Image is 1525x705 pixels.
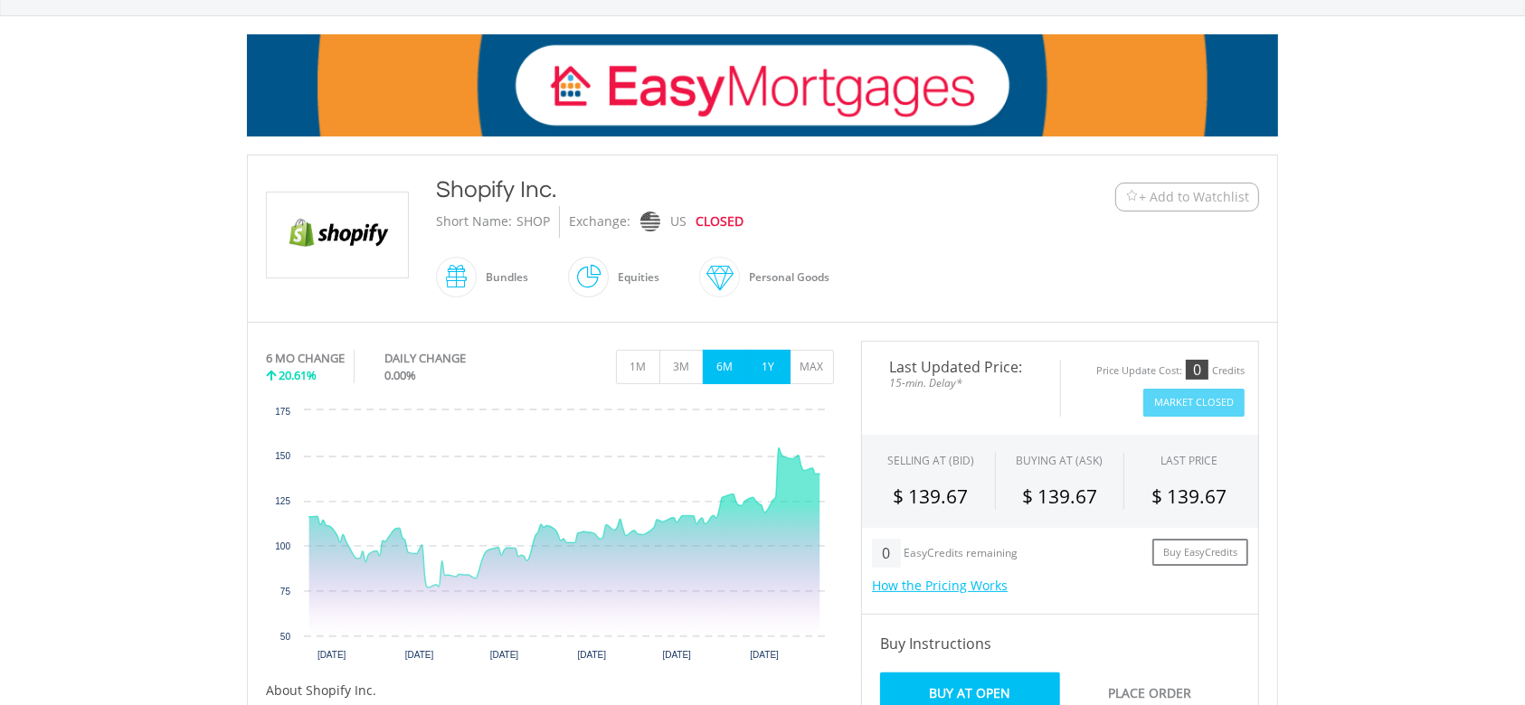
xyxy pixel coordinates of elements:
div: Chart. Highcharts interactive chart. [266,401,834,672]
div: Exchange: [569,206,630,238]
text: 75 [280,587,291,597]
h4: Buy Instructions [880,633,1240,654]
text: 100 [275,541,290,551]
div: Shopify Inc. [436,174,1004,206]
div: SHOP [516,206,550,238]
div: Equities [609,256,659,299]
div: Personal Goods [740,256,829,299]
div: 6 MO CHANGE [266,350,345,367]
text: [DATE] [317,650,346,660]
text: 125 [275,496,290,506]
img: Watchlist [1125,190,1139,203]
a: How the Pricing Works [872,577,1008,594]
text: [DATE] [663,650,692,660]
span: + Add to Watchlist [1139,188,1249,206]
text: [DATE] [750,650,779,660]
div: DAILY CHANGE [384,350,526,367]
a: Buy EasyCredits [1152,539,1248,567]
text: [DATE] [405,650,434,660]
span: Last Updated Price: [876,360,1047,374]
div: Price Update Cost: [1096,364,1182,378]
span: $ 139.67 [1151,484,1227,509]
div: Credits [1212,364,1245,378]
button: 1M [616,350,660,384]
svg: Interactive chart [266,401,834,672]
h5: About Shopify Inc. [266,681,834,700]
text: 150 [275,451,290,461]
button: 1Y [746,350,791,384]
button: Watchlist + Add to Watchlist [1115,183,1259,211]
span: 15-min. Delay* [876,374,1047,391]
button: Market Closed [1143,389,1245,417]
img: nasdaq.png [640,211,660,232]
div: EasyCredits remaining [905,547,1018,562]
div: Bundles [477,256,528,299]
div: LAST PRICE [1160,453,1217,468]
div: CLOSED [696,206,744,238]
span: $ 139.67 [893,484,968,509]
div: 0 [872,539,900,568]
button: 3M [659,350,704,384]
text: 50 [280,632,291,642]
span: 20.61% [279,367,317,383]
img: EQU.US.SHOP.png [270,193,405,277]
span: $ 139.67 [1022,484,1097,509]
img: EasyMortage Promotion Banner [247,34,1278,136]
span: 0.00% [384,367,416,383]
span: BUYING AT (ASK) [1016,453,1103,468]
div: 0 [1186,360,1208,380]
div: SELLING AT (BID) [887,453,974,468]
text: [DATE] [578,650,607,660]
div: US [670,206,687,238]
button: 6M [703,350,747,384]
text: [DATE] [490,650,519,660]
button: MAX [790,350,834,384]
div: Short Name: [436,206,512,238]
text: 175 [275,407,290,417]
